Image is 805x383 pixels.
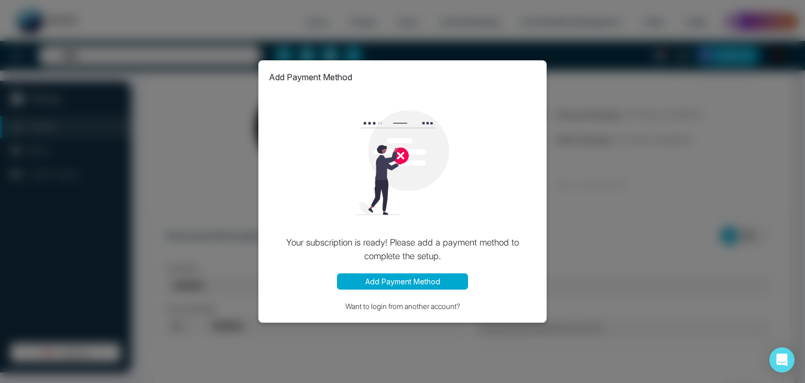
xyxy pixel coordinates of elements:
[269,71,352,83] p: Add Payment Method
[769,347,795,373] div: Open Intercom Messenger
[337,273,468,290] button: Add Payment Method
[269,236,536,263] p: Your subscription is ready! Please add a payment method to complete the setup.
[350,110,455,215] img: loading
[269,300,536,312] button: Want to login from another account?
